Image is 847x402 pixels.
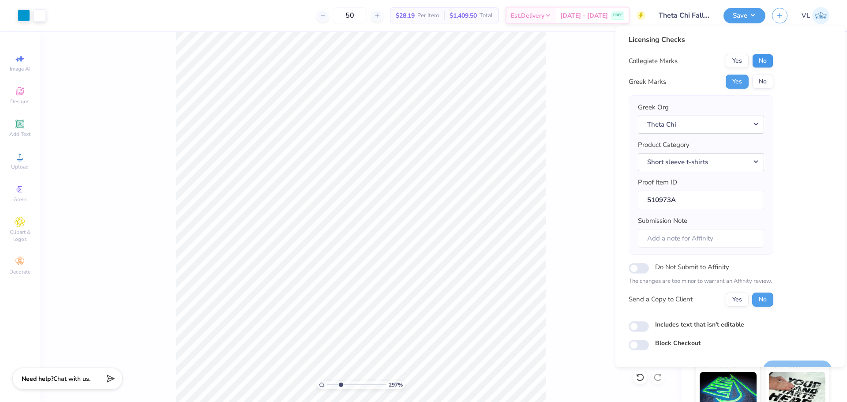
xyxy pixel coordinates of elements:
span: Total [480,11,493,20]
input: Add a note for Affinity [638,229,764,248]
button: Yes [726,293,749,307]
button: No [752,75,773,89]
span: Image AI [10,65,30,72]
button: Theta Chi [638,116,764,134]
label: Block Checkout [655,338,701,348]
span: Add Text [9,131,30,138]
button: Short sleeve t-shirts [638,153,764,171]
label: Includes text that isn't editable [655,320,744,329]
img: Vincent Lloyd Laurel [812,7,829,24]
button: Yes [726,75,749,89]
input: – – [333,8,367,23]
label: Submission Note [638,216,687,226]
span: Decorate [9,268,30,275]
span: Chat with us. [53,375,90,383]
label: Product Category [638,140,690,150]
label: Proof Item ID [638,177,677,188]
div: Licensing Checks [629,34,773,45]
span: Upload [11,163,29,170]
div: Greek Marks [629,77,666,87]
span: Greek [13,196,27,203]
button: No [752,54,773,68]
span: 297 % [389,381,403,389]
span: VL [802,11,810,21]
button: Save [723,8,765,23]
span: [DATE] - [DATE] [560,11,608,20]
button: No [752,293,773,307]
span: Designs [10,98,30,105]
span: Est. Delivery [511,11,544,20]
strong: Need help? [22,375,53,383]
div: Collegiate Marks [629,56,678,66]
a: VL [802,7,829,24]
p: The changes are too minor to warrant an Affinity review. [629,277,773,286]
span: $28.19 [396,11,415,20]
button: Yes [726,54,749,68]
label: Greek Org [638,102,669,113]
div: Send a Copy to Client [629,294,693,304]
label: Do Not Submit to Affinity [655,261,729,273]
span: Clipart & logos [4,229,35,243]
input: Untitled Design [652,7,717,24]
span: Per Item [417,11,439,20]
span: FREE [613,12,622,19]
span: $1,409.50 [450,11,477,20]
